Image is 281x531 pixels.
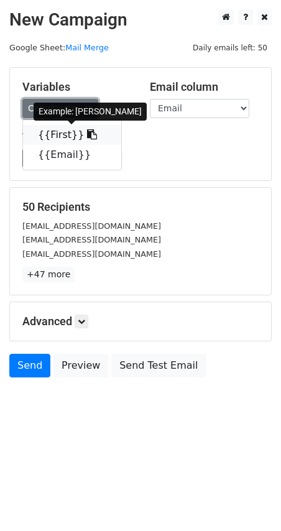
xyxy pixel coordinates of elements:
[22,221,161,231] small: [EMAIL_ADDRESS][DOMAIN_NAME]
[9,354,50,377] a: Send
[22,235,161,244] small: [EMAIL_ADDRESS][DOMAIN_NAME]
[22,267,75,282] a: +47 more
[34,103,147,121] div: Example: [PERSON_NAME]
[111,354,206,377] a: Send Test Email
[9,43,109,52] small: Google Sheet:
[219,471,281,531] iframe: Chat Widget
[22,99,98,118] a: Copy/paste...
[23,125,121,145] a: {{First}}
[65,43,109,52] a: Mail Merge
[22,249,161,259] small: [EMAIL_ADDRESS][DOMAIN_NAME]
[188,43,272,52] a: Daily emails left: 50
[9,9,272,30] h2: New Campaign
[188,41,272,55] span: Daily emails left: 50
[22,80,131,94] h5: Variables
[22,315,259,328] h5: Advanced
[22,200,259,214] h5: 50 Recipients
[150,80,259,94] h5: Email column
[23,145,121,165] a: {{Email}}
[53,354,108,377] a: Preview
